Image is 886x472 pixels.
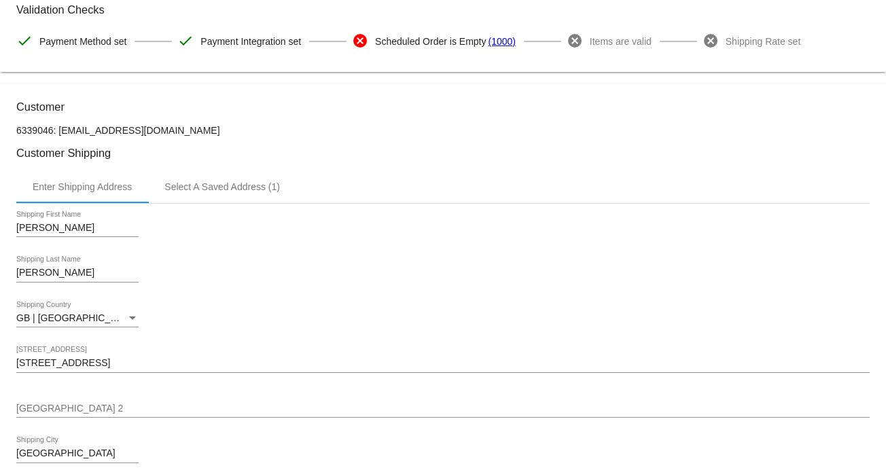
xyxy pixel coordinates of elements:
input: Shipping Last Name [16,268,139,278]
mat-icon: check [177,33,194,49]
mat-icon: cancel [703,33,719,49]
h3: Customer [16,101,870,113]
span: Items are valid [590,27,652,56]
h3: Validation Checks [16,3,870,16]
input: Shipping City [16,448,139,459]
a: (1000) [488,27,515,56]
span: Payment Integration set [200,27,301,56]
input: Shipping First Name [16,223,139,234]
mat-icon: cancel [567,33,583,49]
span: Payment Method set [39,27,126,56]
mat-select: Shipping Country [16,313,139,324]
span: Scheduled Order is Empty [375,27,486,56]
mat-icon: cancel [352,33,368,49]
span: GB | [GEOGRAPHIC_DATA] and [GEOGRAPHIC_DATA] [16,312,257,323]
input: Shipping Street 2 [16,403,870,414]
p: 6339046: [EMAIL_ADDRESS][DOMAIN_NAME] [16,125,870,136]
div: Select A Saved Address (1) [164,181,280,192]
input: Shipping Street 1 [16,358,870,369]
span: Shipping Rate set [726,27,801,56]
mat-icon: check [16,33,33,49]
h3: Customer Shipping [16,147,870,160]
div: Enter Shipping Address [33,181,132,192]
